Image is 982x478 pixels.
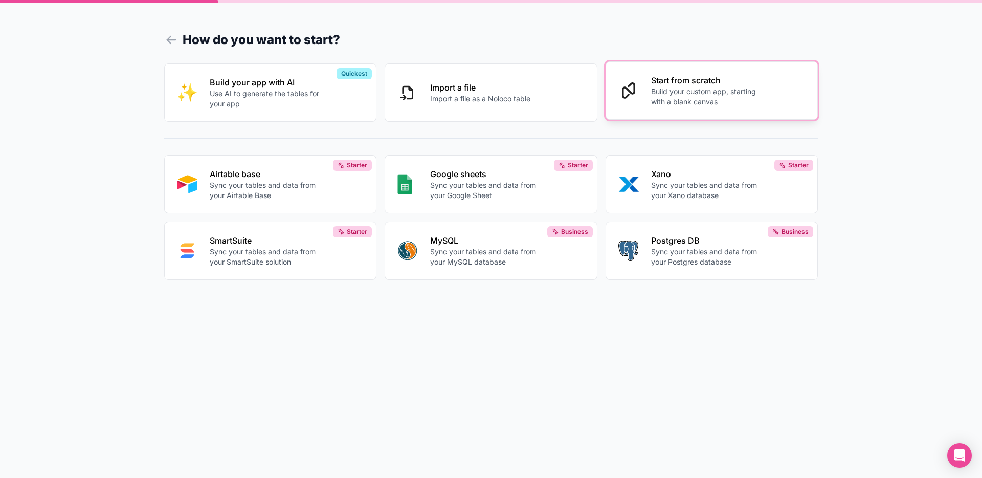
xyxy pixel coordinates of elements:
p: Sync your tables and data from your Xano database [651,180,765,201]
span: Starter [568,161,588,169]
p: Xano [651,168,765,180]
p: Use AI to generate the tables for your app [210,89,323,109]
p: Sync your tables and data from your Postgres database [651,247,765,267]
img: MYSQL [397,241,418,261]
p: MySQL [430,234,544,247]
button: Import a fileImport a file as a Noloco table [385,63,597,122]
button: POSTGRESPostgres DBSync your tables and data from your Postgres databaseBusiness [606,222,818,280]
p: Airtable base [210,168,323,180]
span: Starter [347,161,367,169]
button: MYSQLMySQLSync your tables and data from your MySQL databaseBusiness [385,222,597,280]
img: SMART_SUITE [177,241,197,261]
p: Build your custom app, starting with a blank canvas [651,86,765,107]
button: INTERNAL_WITH_AIBuild your app with AIUse AI to generate the tables for your appQuickest [164,63,377,122]
button: AIRTABLEAirtable baseSync your tables and data from your Airtable BaseStarter [164,155,377,213]
img: GOOGLE_SHEETS [397,174,412,194]
button: Start from scratchBuild your custom app, starting with a blank canvas [606,61,818,120]
p: Sync your tables and data from your Google Sheet [430,180,544,201]
div: Quickest [337,68,372,79]
span: Starter [347,228,367,236]
p: Sync your tables and data from your Airtable Base [210,180,323,201]
p: Sync your tables and data from your SmartSuite solution [210,247,323,267]
span: Business [561,228,588,236]
span: Business [782,228,809,236]
span: Starter [788,161,809,169]
p: Import a file as a Noloco table [430,94,530,104]
p: SmartSuite [210,234,323,247]
div: Open Intercom Messenger [947,443,972,468]
img: POSTGRES [618,241,638,261]
p: Build your app with AI [210,76,323,89]
p: Sync your tables and data from your MySQL database [430,247,544,267]
h1: How do you want to start? [164,31,818,49]
p: Start from scratch [651,74,765,86]
button: GOOGLE_SHEETSGoogle sheetsSync your tables and data from your Google SheetStarter [385,155,597,213]
img: XANO [618,174,639,194]
button: XANOXanoSync your tables and data from your Xano databaseStarter [606,155,818,213]
button: SMART_SUITESmartSuiteSync your tables and data from your SmartSuite solutionStarter [164,222,377,280]
p: Postgres DB [651,234,765,247]
img: INTERNAL_WITH_AI [177,82,197,103]
p: Import a file [430,81,530,94]
p: Google sheets [430,168,544,180]
img: AIRTABLE [177,174,197,194]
